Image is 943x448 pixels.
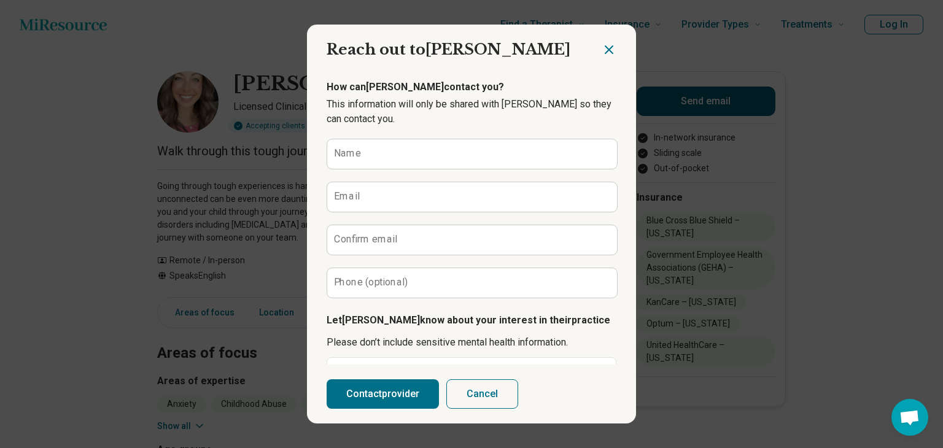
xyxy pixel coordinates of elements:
[327,379,439,409] button: Contactprovider
[327,41,570,58] span: Reach out to [PERSON_NAME]
[327,97,616,126] p: This information will only be shared with [PERSON_NAME] so they can contact you.
[327,80,616,95] p: How can [PERSON_NAME] contact you?
[334,191,360,201] label: Email
[327,335,616,350] p: Please don’t include sensitive mental health information.
[334,234,397,244] label: Confirm email
[602,42,616,57] button: Close dialog
[334,277,408,287] label: Phone (optional)
[334,149,361,158] label: Name
[327,313,616,328] p: Let [PERSON_NAME] know about your interest in their practice
[446,379,518,409] button: Cancel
